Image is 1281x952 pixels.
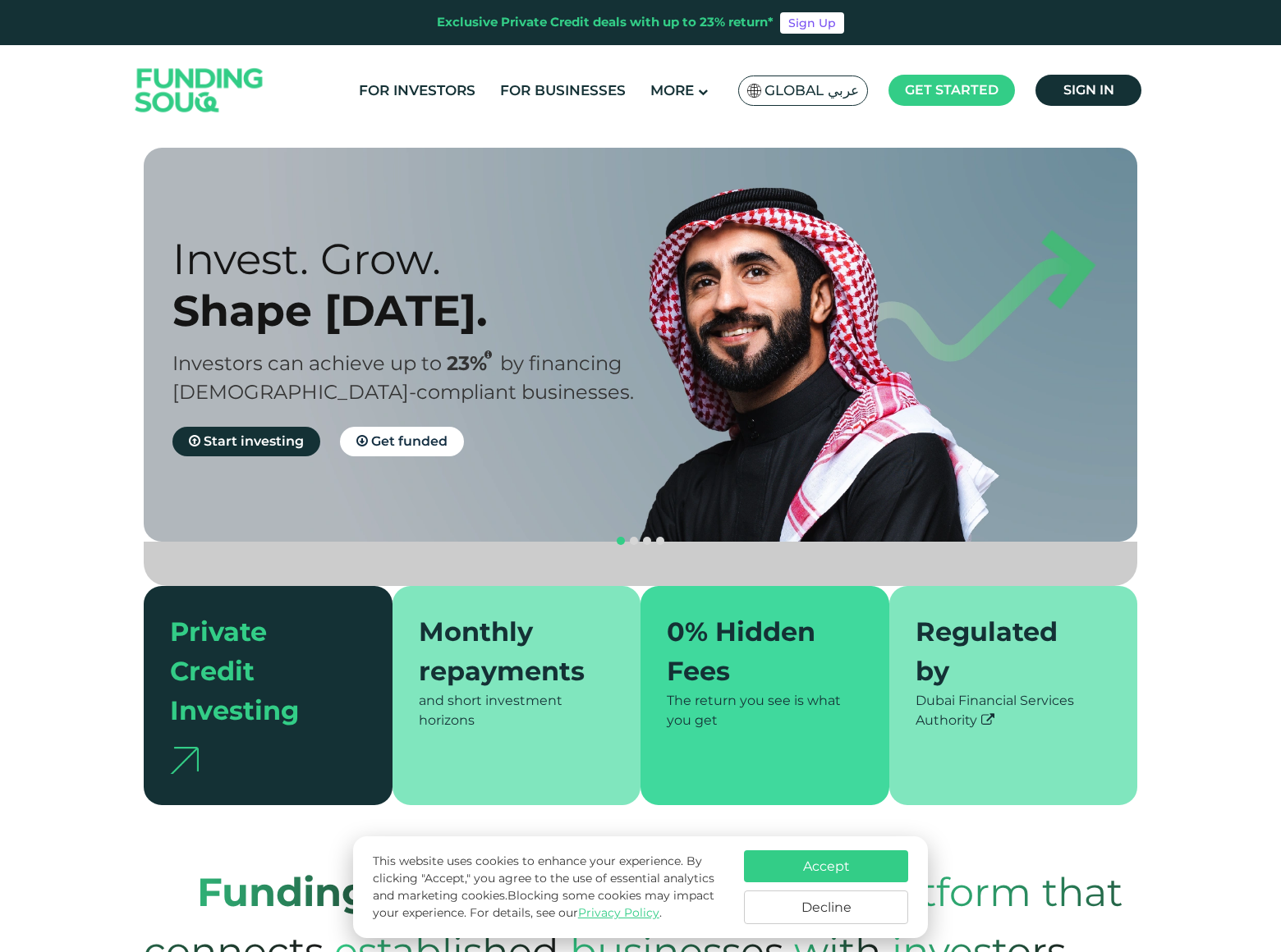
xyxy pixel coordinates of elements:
a: Privacy Policy [578,905,659,920]
span: For details, see our . [470,905,662,920]
div: Private Credit Investing [170,612,347,730]
span: Sign in [1063,82,1114,98]
span: Global عربي [764,81,859,100]
img: arrow [170,747,199,774]
a: Get funded [340,427,464,456]
i: 23% IRR (expected) ~ 15% Net yield (expected) [484,350,492,359]
span: Blocking some cookies may impact your experience. [373,888,714,920]
p: This website uses cookies to enhance your experience. By clicking "Accept," you agree to the use ... [373,853,728,922]
img: SA Flag [747,84,762,98]
a: For Businesses [496,77,630,104]
strong: Funding Souq [197,868,486,916]
button: Accept [744,850,908,882]
span: Start investing [204,433,304,449]
button: navigation [640,534,654,547]
span: Get started [905,82,999,98]
button: navigation [654,534,667,547]
div: Dubai Financial Services Authority [916,691,1112,730]
div: Regulated by [916,612,1092,691]
div: Shape [DATE]. [172,285,669,336]
a: Sign Up [780,12,844,34]
span: Get funded [371,433,448,449]
img: Logo [119,49,280,132]
a: For Investors [355,77,480,104]
a: Start investing [172,427,320,456]
div: Monthly repayments [419,612,595,691]
span: 23% [447,351,500,375]
div: Exclusive Private Credit deals with up to 23% return* [437,13,774,32]
span: More [650,82,694,98]
button: navigation [627,534,640,547]
div: and short investment horizons [419,691,615,730]
div: The return you see is what you get [667,691,863,730]
button: navigation [614,534,627,547]
button: Decline [744,890,908,924]
span: Investors can achieve up to [172,351,442,375]
a: Sign in [1035,75,1141,106]
div: 0% Hidden Fees [667,612,843,691]
div: Invest. Grow. [172,233,669,285]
